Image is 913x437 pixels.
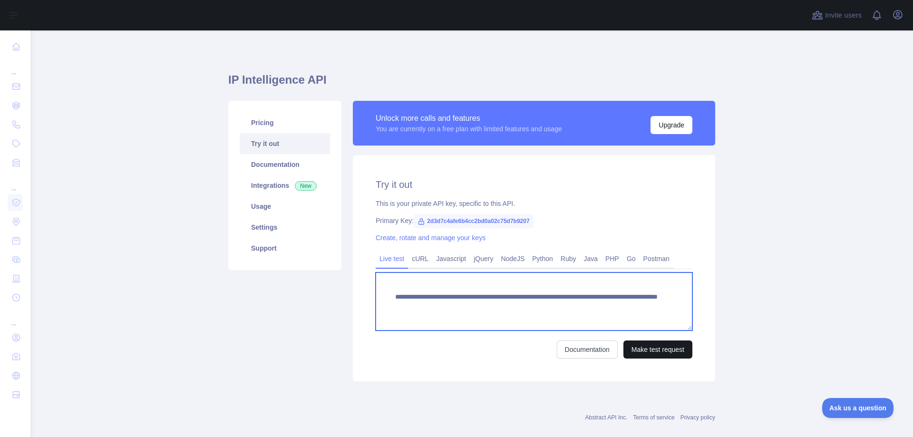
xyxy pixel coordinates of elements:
[8,57,23,76] div: ...
[822,398,894,418] iframe: Toggle Customer Support
[240,133,330,154] a: Try it out
[585,414,628,421] a: Abstract API Inc.
[557,251,580,266] a: Ruby
[825,10,862,21] span: Invite users
[376,251,408,266] a: Live test
[8,308,23,327] div: ...
[240,112,330,133] a: Pricing
[376,199,692,208] div: This is your private API key, specific to this API.
[680,414,715,421] a: Privacy policy
[651,116,692,134] button: Upgrade
[376,216,692,225] div: Primary Key:
[623,340,692,359] button: Make test request
[580,251,602,266] a: Java
[810,8,864,23] button: Invite users
[528,251,557,266] a: Python
[240,196,330,217] a: Usage
[376,234,486,242] a: Create, rotate and manage your keys
[602,251,623,266] a: PHP
[240,154,330,175] a: Documentation
[376,124,562,134] div: You are currently on a free plan with limited features and usage
[376,113,562,124] div: Unlock more calls and features
[633,414,674,421] a: Terms of service
[376,178,692,191] h2: Try it out
[240,217,330,238] a: Settings
[295,181,317,191] span: New
[623,251,640,266] a: Go
[408,251,432,266] a: cURL
[228,72,715,95] h1: IP Intelligence API
[240,238,330,259] a: Support
[640,251,673,266] a: Postman
[432,251,470,266] a: Javascript
[8,173,23,192] div: ...
[497,251,528,266] a: NodeJS
[414,214,533,228] span: 2d3d7c4afe6b4cc2bd0a02c75d7b9207
[240,175,330,196] a: Integrations New
[557,340,618,359] a: Documentation
[470,251,497,266] a: jQuery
